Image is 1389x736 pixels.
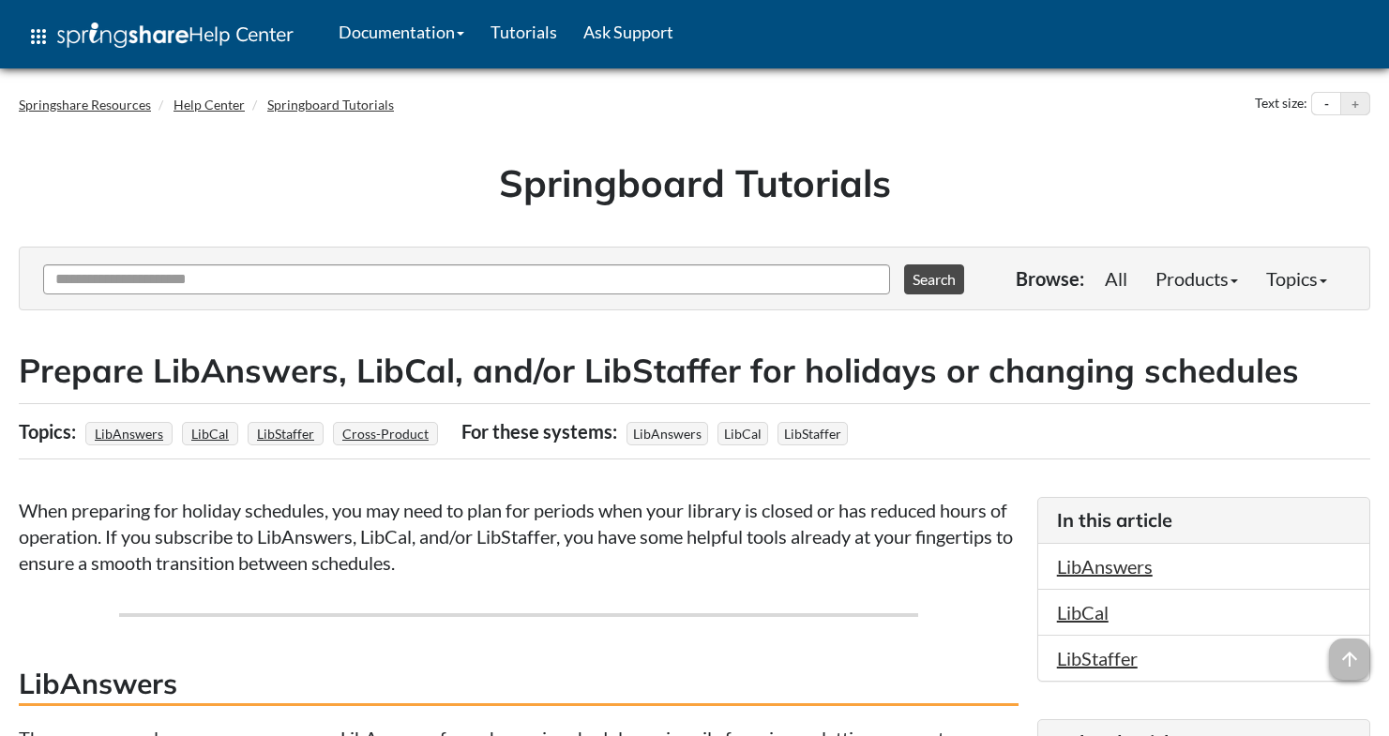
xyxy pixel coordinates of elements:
[627,422,708,445] span: LibAnswers
[19,497,1019,576] p: When preparing for holiday schedules, you may need to plan for periods when your library is close...
[57,23,189,48] img: Springshare
[1312,93,1340,115] button: Decrease text size
[1091,260,1141,297] a: All
[174,97,245,113] a: Help Center
[14,8,307,65] a: apps Help Center
[1141,260,1252,297] a: Products
[92,420,166,447] a: LibAnswers
[27,25,50,48] span: apps
[340,420,431,447] a: Cross-Product
[570,8,687,55] a: Ask Support
[33,157,1356,209] h1: Springboard Tutorials
[477,8,570,55] a: Tutorials
[461,413,622,449] div: For these systems:
[1252,260,1341,297] a: Topics
[1057,507,1351,533] h3: In this article
[904,264,964,294] button: Search
[1341,93,1369,115] button: Increase text size
[189,420,232,447] a: LibCal
[1251,92,1311,116] div: Text size:
[19,664,1019,706] h3: LibAnswers
[1057,555,1153,578] a: LibAnswers
[1329,640,1370,663] a: arrow_upward
[1057,647,1138,669] a: LibStaffer
[19,348,1370,394] h2: Prepare LibAnswers, LibCal, and/or LibStaffer for holidays or changing schedules
[325,8,477,55] a: Documentation
[19,97,151,113] a: Springshare Resources
[1016,265,1084,292] p: Browse:
[1057,601,1109,623] a: LibCal
[778,422,848,445] span: LibStaffer
[189,22,294,46] span: Help Center
[267,97,394,113] a: Springboard Tutorials
[717,422,768,445] span: LibCal
[19,413,81,449] div: Topics:
[254,420,317,447] a: LibStaffer
[1329,638,1370,680] span: arrow_upward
